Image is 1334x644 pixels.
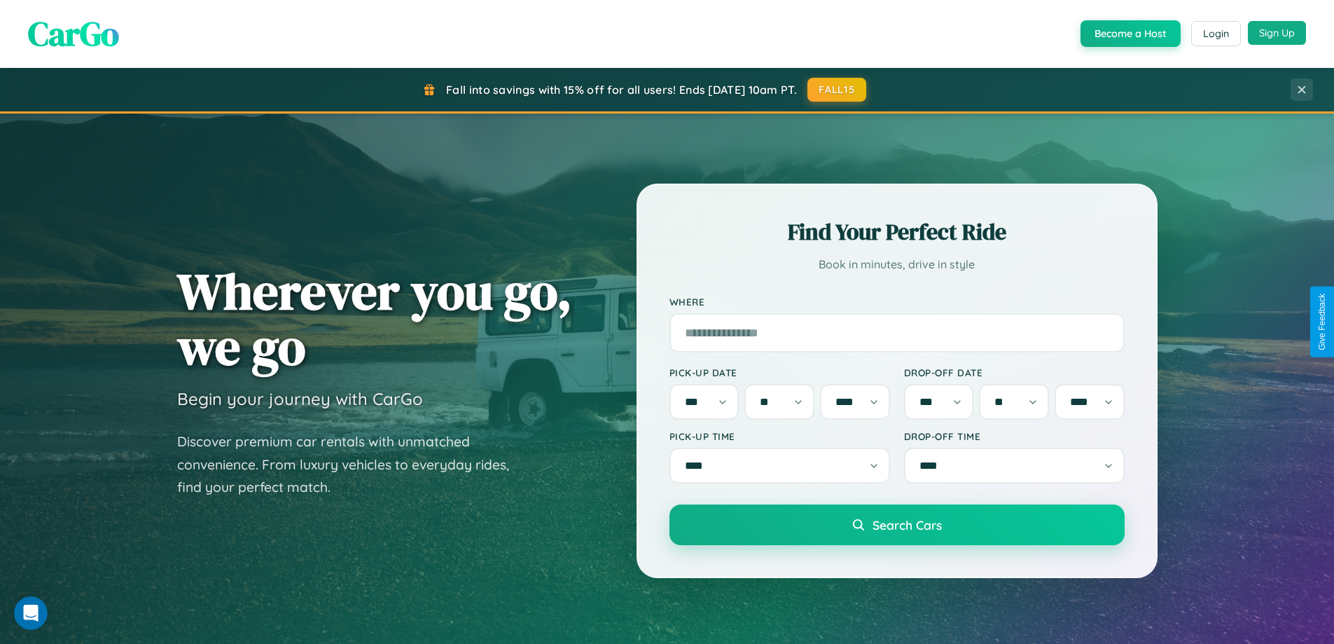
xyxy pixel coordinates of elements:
div: Give Feedback [1317,294,1327,350]
label: Drop-off Date [904,366,1125,378]
button: Sign Up [1248,21,1306,45]
button: Search Cars [669,505,1125,545]
span: CarGo [28,11,119,57]
h2: Find Your Perfect Ride [669,217,1125,247]
h1: Wherever you go, we go [177,263,572,374]
label: Drop-off Time [904,430,1125,442]
p: Discover premium car rentals with unmatched convenience. From luxury vehicles to everyday rides, ... [177,430,527,499]
span: Fall into savings with 15% off for all users! Ends [DATE] 10am PT. [446,83,797,97]
label: Where [669,296,1125,308]
iframe: Intercom live chat [14,596,48,630]
button: FALL15 [807,78,866,102]
h3: Begin your journey with CarGo [177,388,423,409]
label: Pick-up Date [669,366,890,378]
span: Search Cars [873,517,942,533]
p: Book in minutes, drive in style [669,254,1125,275]
button: Become a Host [1081,20,1181,47]
label: Pick-up Time [669,430,890,442]
button: Login [1191,21,1241,46]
